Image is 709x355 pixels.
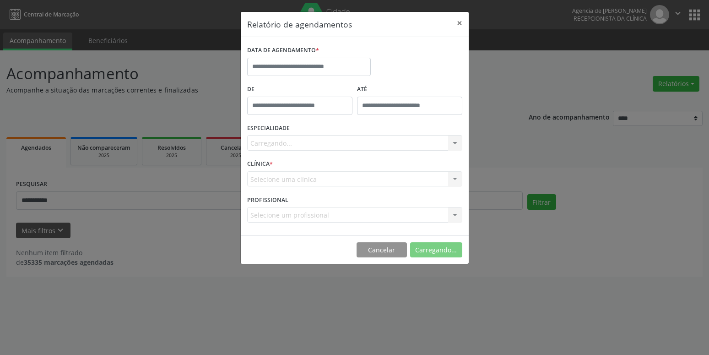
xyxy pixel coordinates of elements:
[247,44,319,58] label: DATA DE AGENDAMENTO
[410,242,462,258] button: Carregando...
[247,121,290,136] label: ESPECIALIDADE
[357,82,462,97] label: ATÉ
[357,242,407,258] button: Cancelar
[450,12,469,34] button: Close
[247,82,352,97] label: De
[247,193,288,207] label: PROFISSIONAL
[247,18,352,30] h5: Relatório de agendamentos
[247,157,273,171] label: CLÍNICA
